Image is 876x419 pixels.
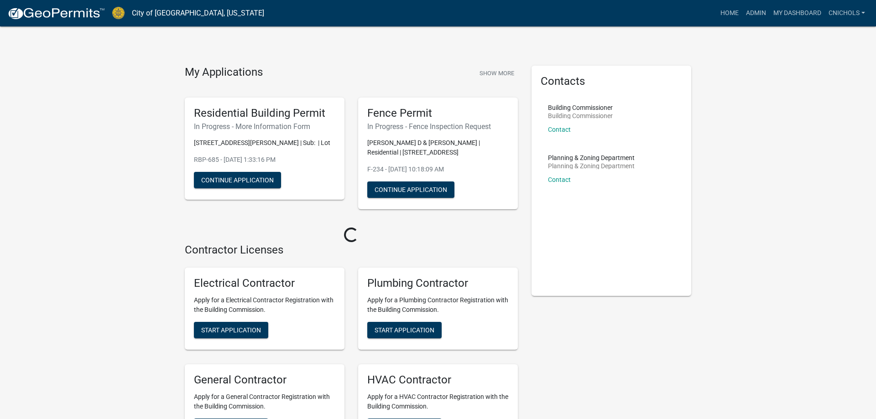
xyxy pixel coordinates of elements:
[194,277,335,290] h5: Electrical Contractor
[194,392,335,411] p: Apply for a General Contractor Registration with the Building Commission.
[742,5,770,22] a: Admin
[194,172,281,188] button: Continue Application
[548,163,635,169] p: Planning & Zoning Department
[112,7,125,19] img: City of Jeffersonville, Indiana
[770,5,825,22] a: My Dashboard
[185,66,263,79] h4: My Applications
[367,107,509,120] h5: Fence Permit
[717,5,742,22] a: Home
[367,277,509,290] h5: Plumbing Contractor
[201,326,261,334] span: Start Application
[194,107,335,120] h5: Residential Building Permit
[476,66,518,81] button: Show More
[132,5,264,21] a: City of [GEOGRAPHIC_DATA], [US_STATE]
[367,138,509,157] p: [PERSON_NAME] D & [PERSON_NAME] | Residential | [STREET_ADDRESS]
[548,113,613,119] p: Building Commissioner
[194,373,335,387] h5: General Contractor
[375,326,434,334] span: Start Application
[185,243,518,257] h4: Contractor Licenses
[194,155,335,165] p: RBP-685 - [DATE] 1:33:16 PM
[367,373,509,387] h5: HVAC Contractor
[367,165,509,174] p: F-234 - [DATE] 10:18:09 AM
[367,295,509,315] p: Apply for a Plumbing Contractor Registration with the Building Commission.
[548,126,571,133] a: Contact
[367,392,509,411] p: Apply for a HVAC Contractor Registration with the Building Commission.
[541,75,682,88] h5: Contacts
[194,295,335,315] p: Apply for a Electrical Contractor Registration with the Building Commission.
[367,122,509,131] h6: In Progress - Fence Inspection Request
[194,322,268,338] button: Start Application
[548,104,613,111] p: Building Commissioner
[825,5,869,22] a: cnichols
[367,181,454,198] button: Continue Application
[548,176,571,183] a: Contact
[367,322,442,338] button: Start Application
[194,122,335,131] h6: In Progress - More Information Form
[548,155,635,161] p: Planning & Zoning Department
[194,138,335,148] p: [STREET_ADDRESS][PERSON_NAME] | Sub: | Lot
